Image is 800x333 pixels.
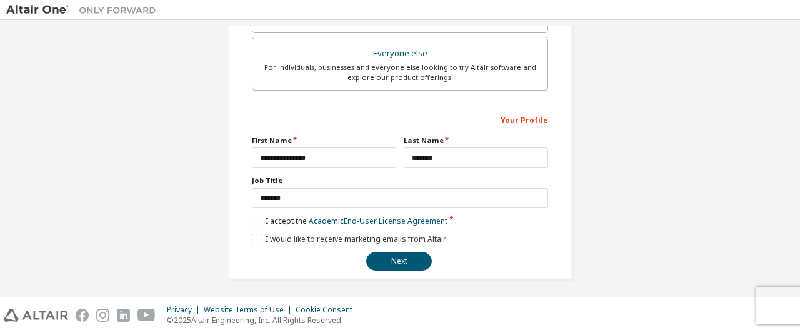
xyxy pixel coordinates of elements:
[296,305,360,315] div: Cookie Consent
[96,309,109,322] img: instagram.svg
[260,62,540,82] div: For individuals, businesses and everyone else looking to try Altair software and explore our prod...
[366,252,432,271] button: Next
[76,309,89,322] img: facebook.svg
[204,305,296,315] div: Website Terms of Use
[252,216,447,226] label: I accept the
[309,216,447,226] a: Academic End-User License Agreement
[252,136,396,146] label: First Name
[137,309,156,322] img: youtube.svg
[252,176,548,186] label: Job Title
[252,109,548,129] div: Your Profile
[4,309,68,322] img: altair_logo.svg
[6,4,162,16] img: Altair One
[117,309,130,322] img: linkedin.svg
[404,136,548,146] label: Last Name
[252,234,446,244] label: I would like to receive marketing emails from Altair
[260,45,540,62] div: Everyone else
[167,305,204,315] div: Privacy
[167,315,360,326] p: © 2025 Altair Engineering, Inc. All Rights Reserved.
